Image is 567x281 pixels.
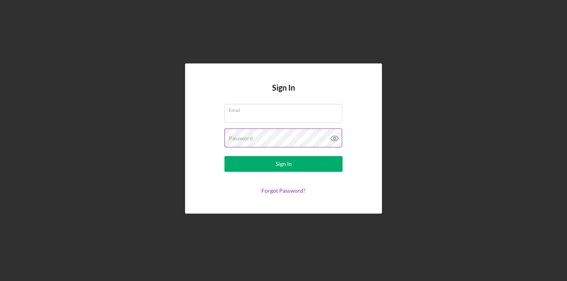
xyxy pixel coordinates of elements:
[276,156,292,172] div: Sign In
[224,156,343,172] button: Sign In
[229,104,342,113] label: Email
[272,83,295,104] h4: Sign In
[261,187,306,194] a: Forgot Password?
[229,135,253,141] label: Password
